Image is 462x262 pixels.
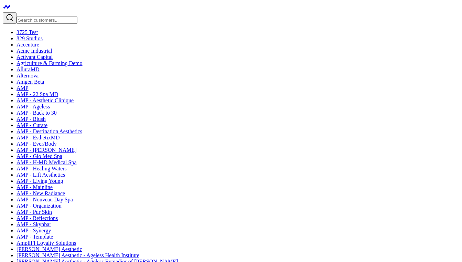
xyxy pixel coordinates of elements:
a: AMP - Curate [17,122,47,128]
a: AMP - Back to 30 [17,110,57,116]
a: AMP - Destination Aesthetics [17,128,82,134]
a: Amgen Beta [17,79,44,85]
a: AMP - Mainline [17,184,53,190]
a: AMP - Reflections [17,215,58,221]
a: [PERSON_NAME] Aesthetic [17,246,82,252]
a: AMP - Glo Med Spa [17,153,62,159]
a: Agriculture & Farming Demo [17,60,83,66]
a: AMP - Pur Skin [17,209,52,215]
button: Search customers button [3,12,17,24]
a: AMP [17,85,29,91]
a: AMP - Living Young [17,178,63,184]
a: AMP - Skynbar [17,221,51,227]
a: 3725 Test [17,29,38,35]
a: Acme Industrial [17,48,52,54]
a: Accenture [17,42,39,48]
a: AMP - Aesthetic Clinique [17,97,74,103]
a: AMP - Blush [17,116,46,122]
a: AMP - Synergy [17,228,51,233]
a: AMP - New Radiance [17,190,65,196]
a: AMP - EsthetixMD [17,135,60,140]
a: AlluraMD [17,66,40,72]
a: AMP - Template [17,234,53,240]
a: AMP - 22 Spa MD [17,91,58,97]
a: AMP - H-MD Medical Spa [17,159,77,165]
a: AMP - Ever/Body [17,141,57,147]
a: 829 Studios [17,35,43,41]
a: AmpliFI Loyalty Solutions [17,240,76,246]
a: AMP - Organization [17,203,62,209]
a: AMP - Ageless [17,104,50,109]
a: AMP - Healing Waters [17,166,67,171]
a: Alternova [17,73,39,78]
input: Search customers input [17,17,77,24]
a: AMP - Lift Aesthetics [17,172,65,178]
a: AMP - Nouveau Day Spa [17,197,73,202]
a: AMP - [PERSON_NAME] [17,147,77,153]
a: Activant Capital [17,54,53,60]
a: [PERSON_NAME] Aesthetic - Ageless Health Institute [17,252,139,258]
